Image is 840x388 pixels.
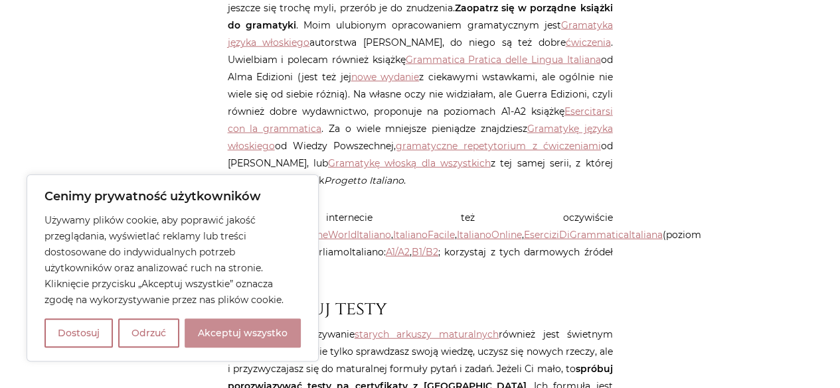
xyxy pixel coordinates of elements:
a: A1/A2 [386,246,410,258]
a: OneWorldItaliano [309,229,391,241]
em: Progetto Italiano [324,174,404,186]
a: ItalianoFacile [393,229,455,241]
button: Dostosuj [44,318,113,348]
p: Cenimy prywatność użytkowników [44,188,301,204]
button: Odrzuć [118,318,179,348]
a: Gramatykę włoską dla wszystkich [328,157,491,169]
a: Grammatica Pratica delle Lingua Italiana [406,54,601,66]
p: Używamy plików cookie, aby poprawić jakość przeglądania, wyświetlać reklamy lub treści dostosowan... [44,212,301,308]
h2: Rozwiązuj testy [228,298,613,320]
a: EserciziDiGrammaticaItaliana [524,229,663,241]
a: starych arkuszy maturalnych [355,328,499,340]
button: Akceptuj wszystko [185,318,301,348]
a: B1/B2 [412,246,438,258]
a: gramatyczne repetytorium z ćwiczeniami [396,140,601,152]
a: ItalianoOnline [457,229,522,241]
a: nowe wydanie [351,71,420,83]
p: W internecie też oczywiście [PERSON_NAME]: , , , (poziom zaawansowany), ParliamoItaliano: , ; kor... [228,209,613,278]
a: ćwiczenia [566,36,611,48]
